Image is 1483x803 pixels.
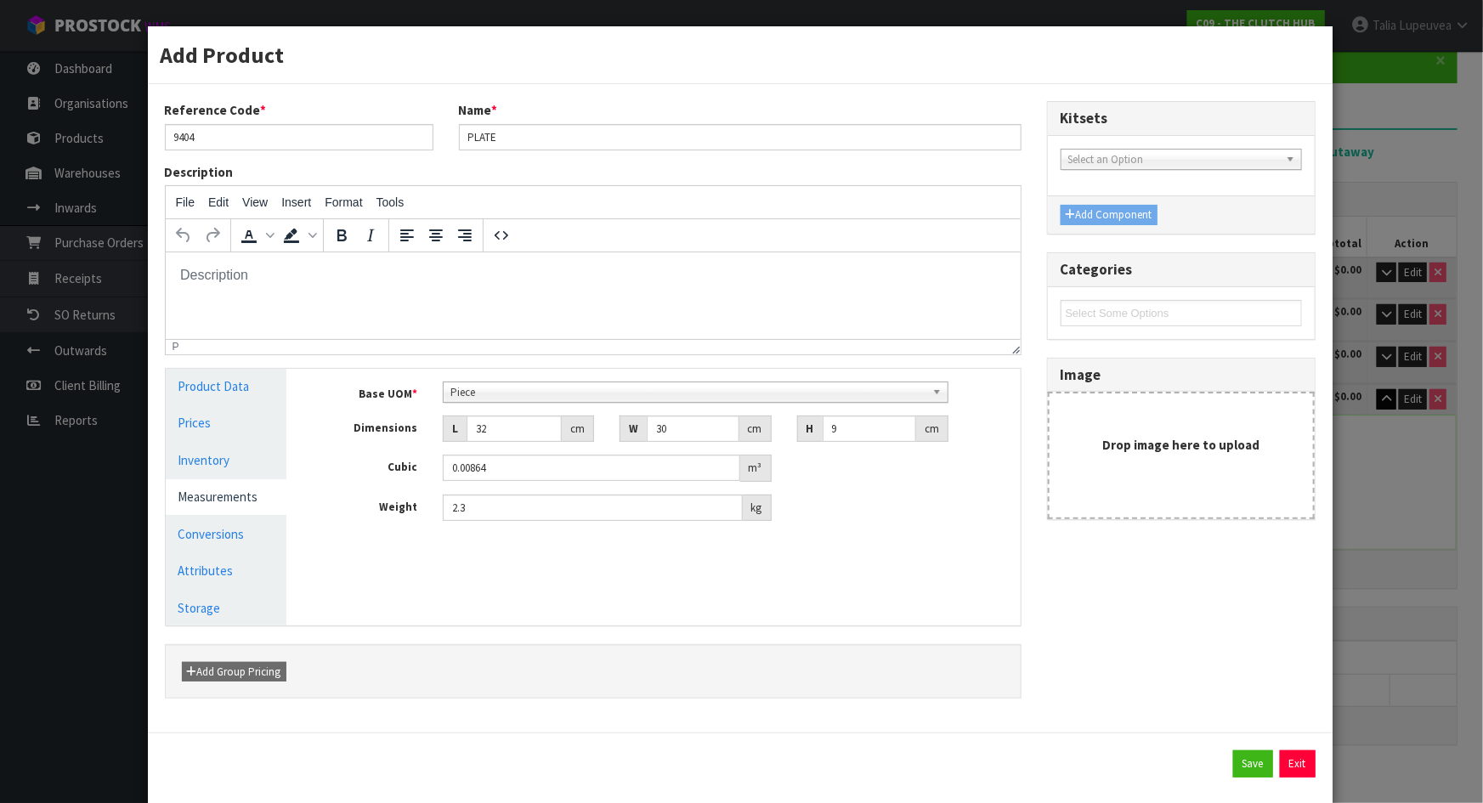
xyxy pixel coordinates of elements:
[1061,205,1158,225] button: Add Component
[823,416,916,442] input: Height
[916,416,948,443] div: cm
[182,662,286,682] button: Add Group Pricing
[312,416,430,437] label: Dimensions
[459,101,498,119] label: Name
[235,221,277,250] div: Text color
[450,221,479,250] button: Align right
[166,553,287,588] a: Attributes
[467,416,562,442] input: Length
[376,195,405,209] span: Tools
[1233,750,1273,778] button: Save
[166,443,287,478] a: Inventory
[743,495,772,522] div: kg
[165,101,267,119] label: Reference Code
[443,495,743,521] input: Weight
[647,416,739,442] input: Width
[312,495,430,516] label: Weight
[166,369,287,404] a: Product Data
[739,416,772,443] div: cm
[1006,340,1021,354] div: Resize
[450,382,925,403] span: Piece
[1061,367,1302,383] h3: Image
[356,221,385,250] button: Italic
[1068,150,1279,170] span: Select an Option
[443,455,740,481] input: Cubic
[487,221,516,250] button: Source code
[1102,437,1259,453] strong: Drop image here to upload
[165,163,234,181] label: Description
[562,416,594,443] div: cm
[166,252,1021,339] iframe: Rich Text Area. Press ALT-0 for help.
[281,195,311,209] span: Insert
[208,195,229,209] span: Edit
[166,479,287,514] a: Measurements
[277,221,320,250] div: Background color
[422,221,450,250] button: Align center
[1061,110,1302,127] h3: Kitsets
[327,221,356,250] button: Bold
[176,195,195,209] span: File
[629,421,638,436] strong: W
[807,421,814,436] strong: H
[312,455,430,476] label: Cubic
[393,221,422,250] button: Align left
[242,195,268,209] span: View
[740,455,772,482] div: m³
[198,221,227,250] button: Redo
[173,341,179,353] div: p
[325,195,362,209] span: Format
[452,421,458,436] strong: L
[1280,750,1316,778] button: Exit
[165,124,433,150] input: Reference Code
[166,517,287,551] a: Conversions
[166,405,287,440] a: Prices
[312,382,430,403] label: Base UOM
[166,591,287,625] a: Storage
[459,124,1022,150] input: Name
[1061,262,1302,278] h3: Categories
[169,221,198,250] button: Undo
[161,39,1320,71] h3: Add Product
